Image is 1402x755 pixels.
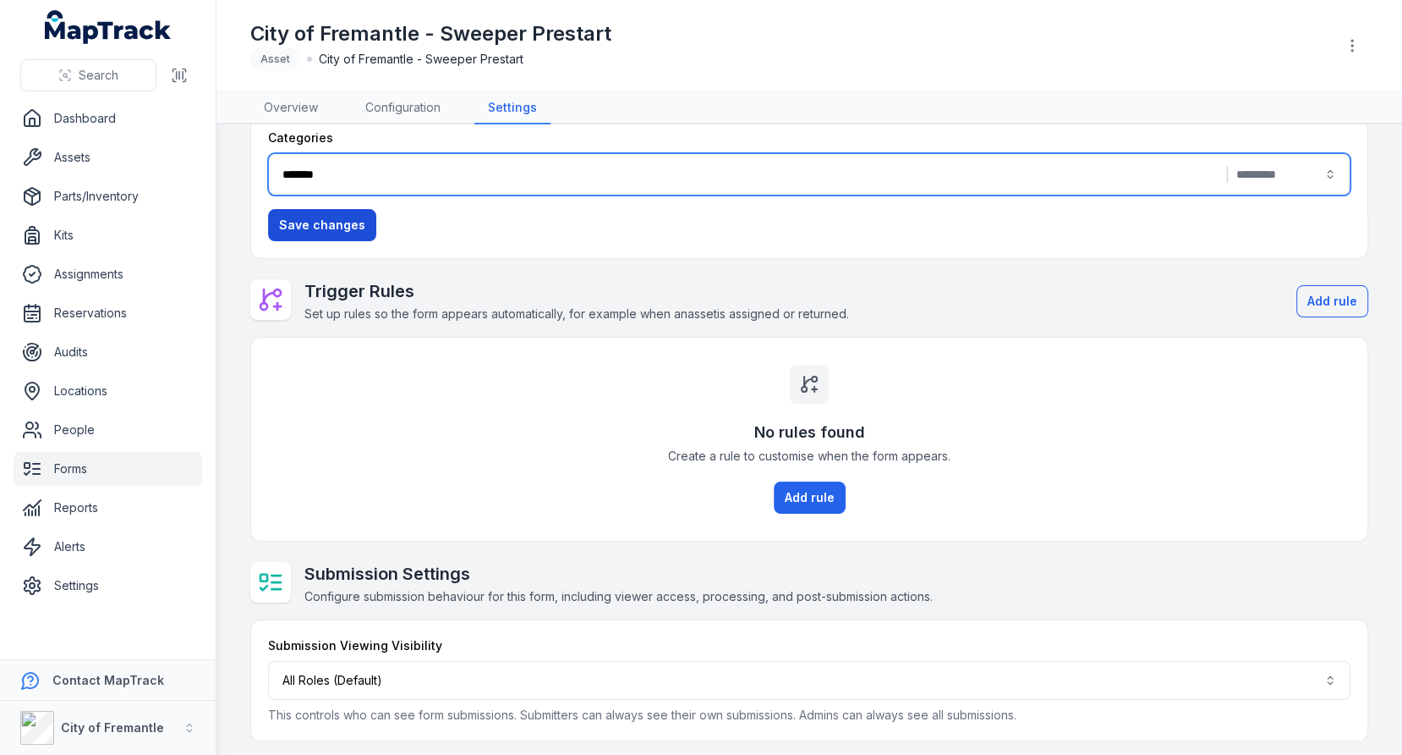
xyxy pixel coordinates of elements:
[319,51,523,68] span: City of Fremantle - Sweeper Prestart
[14,530,202,564] a: Alerts
[304,562,933,586] h2: Submission Settings
[668,448,950,465] span: Create a rule to customise when the form appears.
[52,673,164,687] strong: Contact MapTrack
[268,130,333,146] label: Categories
[79,67,118,84] span: Search
[14,335,202,369] a: Audits
[14,452,202,486] a: Forms
[14,257,202,291] a: Assignments
[304,306,849,321] span: Set up rules so the form appears automatically, for example when an asset is assigned or returned.
[352,92,454,124] a: Configuration
[250,47,300,71] div: Asset
[14,296,202,330] a: Reservations
[14,141,202,174] a: Assets
[61,720,164,735] strong: City of Fremantle
[304,589,933,603] span: Configure submission behaviour for this form, including viewer access, processing, and post-submi...
[268,707,1350,724] p: This controls who can see form submissions. Submitters can always see their own submissions. Admi...
[14,374,202,408] a: Locations
[268,209,376,241] button: Save changes
[14,102,202,135] a: Dashboard
[45,10,172,44] a: MapTrack
[250,20,611,47] h1: City of Fremantle - Sweeper Prestart
[304,279,849,303] h2: Trigger Rules
[268,153,1350,196] button: |
[14,491,202,525] a: Reports
[14,179,202,213] a: Parts/Inventory
[14,413,202,447] a: People
[14,218,202,252] a: Kits
[20,59,156,91] button: Search
[250,92,331,124] a: Overview
[14,569,202,603] a: Settings
[774,482,846,514] button: Add rule
[754,421,865,444] h3: No rules found
[474,92,550,124] a: Settings
[1296,285,1368,317] button: Add rule
[268,661,1350,700] button: All Roles (Default)
[268,637,442,654] label: Submission Viewing Visibility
